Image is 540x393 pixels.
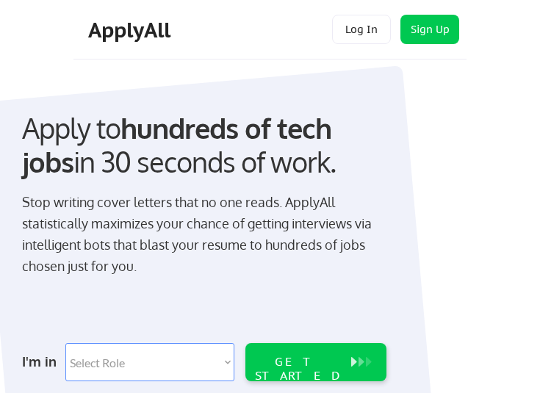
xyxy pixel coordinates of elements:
[22,112,402,179] div: Apply to in 30 seconds of work.
[251,355,345,383] div: GET STARTED
[22,110,338,179] strong: hundreds of tech jobs
[22,350,58,373] div: I'm in
[400,15,459,44] button: Sign Up
[332,15,391,44] button: Log In
[22,192,402,276] div: Stop writing cover letters that no one reads. ApplyAll statistically maximizes your chance of get...
[88,18,175,43] div: ApplyAll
